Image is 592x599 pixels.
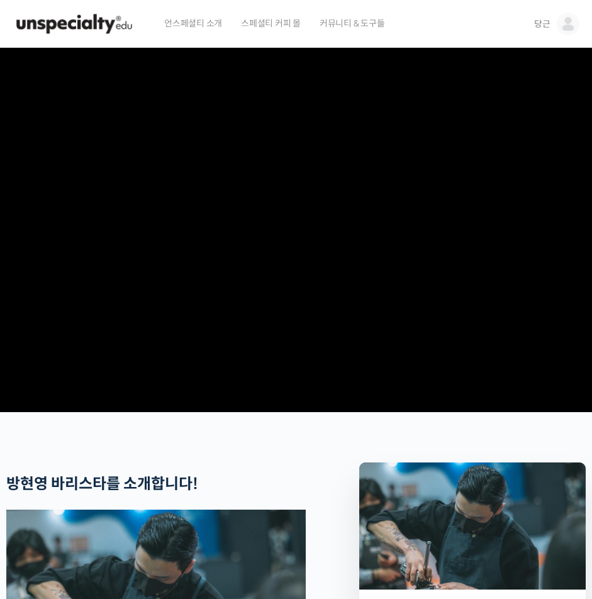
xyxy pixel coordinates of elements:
[6,475,306,493] h2: !
[6,474,193,493] strong: 방현영 바리스타를 소개합니다
[534,18,550,30] span: 당근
